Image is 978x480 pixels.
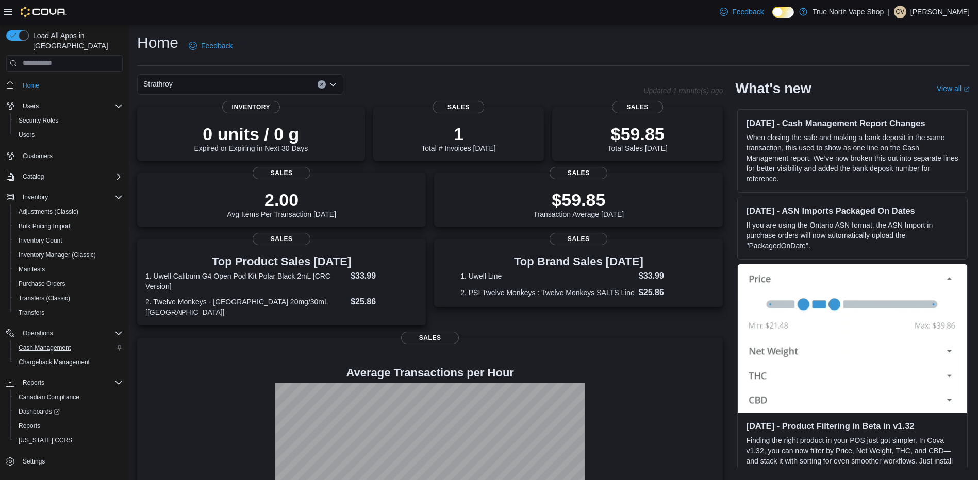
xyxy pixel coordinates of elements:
span: Users [19,131,35,139]
a: Canadian Compliance [14,391,84,403]
button: [US_STATE] CCRS [10,433,127,448]
a: Chargeback Management [14,356,94,368]
button: Inventory Count [10,233,127,248]
a: Home [19,79,43,92]
h3: Top Brand Sales [DATE] [460,255,697,268]
span: Strathroy [143,78,173,90]
span: Sales [433,101,484,113]
button: Users [19,100,43,112]
a: Dashboards [10,404,127,419]
span: [US_STATE] CCRS [19,436,72,444]
a: Settings [19,455,49,468]
span: Inventory [222,101,280,113]
span: Purchase Orders [14,278,123,290]
span: Inventory Manager (Classic) [19,251,96,259]
div: Avg Items Per Transaction [DATE] [227,190,336,218]
dd: $25.86 [639,286,697,299]
a: Cash Management [14,341,75,354]
dd: $25.86 [351,296,418,308]
div: Colin Vanderwerf [894,6,906,18]
a: Transfers [14,306,48,319]
dd: $33.99 [351,270,418,282]
span: Washington CCRS [14,434,123,447]
a: Inventory Count [14,234,67,247]
span: Users [23,102,39,110]
span: Customers [19,149,123,162]
span: Canadian Compliance [14,391,123,403]
p: $59.85 [534,190,624,210]
span: Sales [550,233,607,245]
a: Reports [14,420,44,432]
h2: What's new [735,80,811,97]
span: Purchase Orders [19,280,65,288]
span: Cash Management [19,344,71,352]
span: Feedback [732,7,764,17]
span: Catalog [19,170,123,183]
dd: $33.99 [639,270,697,282]
span: Bulk Pricing Import [19,222,71,230]
span: Security Roles [14,114,123,127]
span: Settings [19,455,123,468]
span: Inventory [23,193,48,201]
h3: [DATE] - Product Filtering in Beta in v1.32 [746,421,959,431]
button: Inventory [19,191,52,203]
h4: Average Transactions per Hour [145,367,715,379]
dt: 2. PSI Twelve Monkeys : Twelve Monkeys SALTS Line [460,287,635,298]
a: Feedback [185,36,237,56]
div: Expired or Expiring in Next 30 Days [194,124,308,152]
span: Chargeback Management [14,356,123,368]
button: Open list of options [329,80,337,89]
span: Operations [19,327,123,339]
h3: Top Product Sales [DATE] [145,255,418,268]
h3: [DATE] - Cash Management Report Changes [746,118,959,128]
button: Operations [2,326,127,340]
span: Bulk Pricing Import [14,220,123,232]
a: Purchase Orders [14,278,70,290]
img: Cova [21,7,67,17]
span: Reports [23,379,44,387]
button: Reports [10,419,127,433]
p: 1 [421,124,495,144]
span: Inventory Count [19,236,62,245]
span: Users [19,100,123,112]
span: Chargeback Management [19,358,90,366]
button: Catalog [19,170,48,183]
input: Dark Mode [772,7,794,18]
p: Updated 1 minute(s) ago [643,87,723,95]
p: If you are using the Ontario ASN format, the ASN Import in purchase orders will now automatically... [746,220,959,251]
a: Transfers (Classic) [14,292,74,304]
p: [PERSON_NAME] [910,6,970,18]
a: [US_STATE] CCRS [14,434,76,447]
p: When closing the safe and making a bank deposit in the same transaction, this used to show as one... [746,132,959,184]
p: $59.85 [608,124,668,144]
a: Adjustments (Classic) [14,205,82,218]
span: Sales [253,233,310,245]
button: Purchase Orders [10,277,127,291]
button: Canadian Compliance [10,390,127,404]
dt: 2. Twelve Monkeys - [GEOGRAPHIC_DATA] 20mg/30mL [[GEOGRAPHIC_DATA]] [145,297,346,317]
p: 2.00 [227,190,336,210]
a: Inventory Manager (Classic) [14,249,100,261]
button: Transfers (Classic) [10,291,127,305]
span: Reports [19,422,40,430]
button: Security Roles [10,113,127,128]
a: Manifests [14,263,49,276]
a: Security Roles [14,114,62,127]
span: Transfers [14,306,123,319]
button: Reports [19,376,48,389]
button: Users [10,128,127,142]
p: | [888,6,890,18]
button: Reports [2,375,127,390]
span: Operations [23,329,53,337]
button: Settings [2,454,127,469]
span: Reports [14,420,123,432]
a: Feedback [716,2,768,22]
a: Users [14,129,39,141]
p: True North Vape Shop [813,6,884,18]
button: Operations [19,327,57,339]
button: Users [2,99,127,113]
button: Home [2,78,127,93]
span: Adjustments (Classic) [14,205,123,218]
span: Dashboards [14,405,123,418]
